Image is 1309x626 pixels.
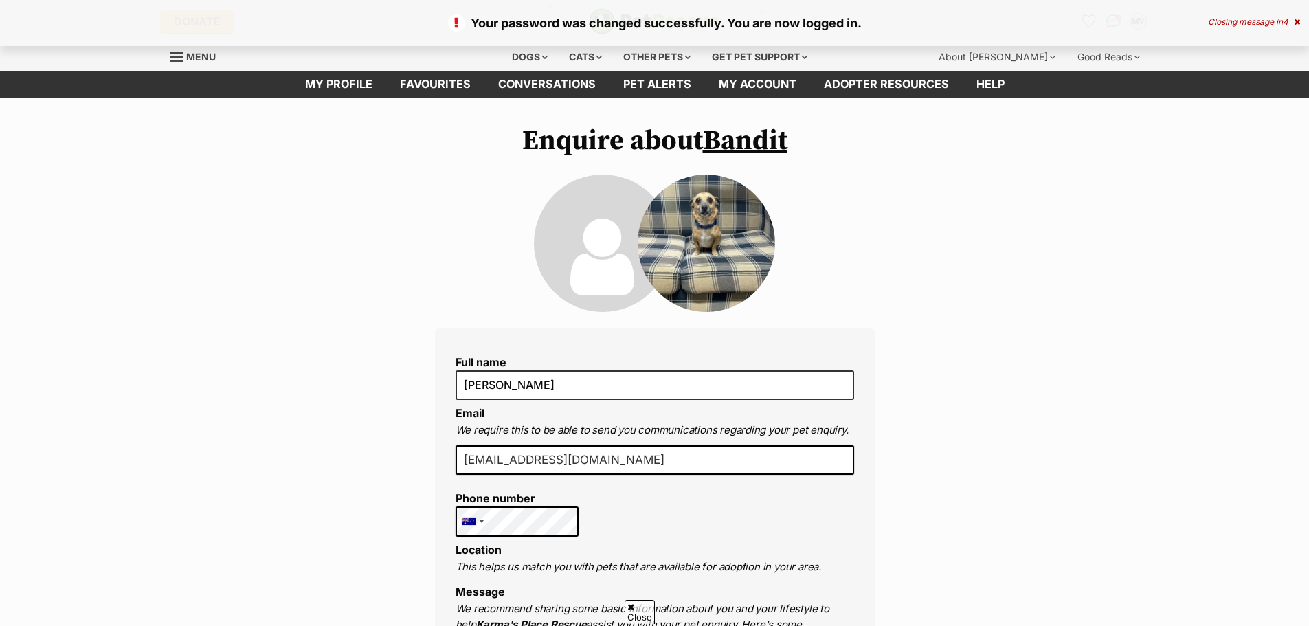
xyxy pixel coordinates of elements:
[456,559,854,575] p: This helps us match you with pets that are available for adoption in your area.
[456,370,854,399] input: E.g. Jimmy Chew
[456,507,488,536] div: Australia: +61
[705,71,810,98] a: My account
[435,125,875,157] h1: Enquire about
[484,71,609,98] a: conversations
[625,600,655,624] span: Close
[456,356,854,368] label: Full name
[186,51,216,63] span: Menu
[502,43,557,71] div: Dogs
[810,71,963,98] a: Adopter resources
[456,585,505,599] label: Message
[456,543,502,557] label: Location
[559,43,612,71] div: Cats
[386,71,484,98] a: Favourites
[170,43,225,68] a: Menu
[614,43,700,71] div: Other pets
[703,124,787,158] a: Bandit
[929,43,1065,71] div: About [PERSON_NAME]
[456,492,579,504] label: Phone number
[609,71,705,98] a: Pet alerts
[291,71,386,98] a: My profile
[702,43,817,71] div: Get pet support
[638,175,775,312] img: Bandit
[456,406,484,420] label: Email
[963,71,1018,98] a: Help
[1068,43,1150,71] div: Good Reads
[456,423,854,438] p: We require this to be able to send you communications regarding your pet enquiry.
